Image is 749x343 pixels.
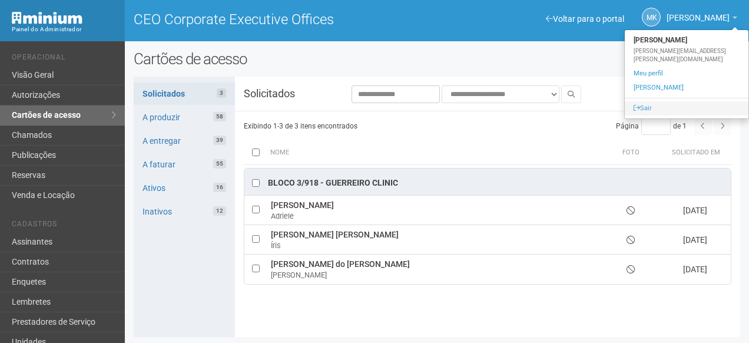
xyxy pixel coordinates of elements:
span: Solicitado em [672,149,720,156]
a: Solicitados3 [134,83,235,105]
span: 16 [213,183,226,192]
a: [PERSON_NAME] [667,15,737,24]
a: Ativos16 [134,177,235,199]
a: A produzir58 [134,106,235,128]
span: Exibindo 1-3 de 3 itens encontrados [244,122,357,130]
a: Sair [625,101,748,116]
span: 12 [213,206,226,216]
th: Nome [267,141,602,164]
i: Foto não disponível [627,265,635,273]
a: [PERSON_NAME] [625,81,748,95]
a: A faturar55 [134,153,235,176]
a: Meu perfil [625,67,748,81]
span: Página de 1 [616,122,687,130]
span: [DATE] [683,265,707,274]
span: 3 [217,88,226,98]
span: [DATE] [683,235,707,245]
h2: Cartões de acesso [134,50,740,68]
strong: [PERSON_NAME] [625,33,748,47]
h1: CEO Corporate Executive Offices [134,12,428,27]
div: Adriele [271,211,598,222]
i: Foto não disponível [627,236,635,244]
li: Cadastros [12,220,116,232]
i: Foto não disponível [627,206,635,215]
th: Foto [602,141,661,164]
a: Voltar para o portal [546,14,624,24]
img: Minium [12,12,82,24]
td: [PERSON_NAME] [268,196,601,225]
div: [PERSON_NAME][EMAIL_ADDRESS][PERSON_NAME][DOMAIN_NAME] [625,47,748,64]
div: Íris [271,240,598,251]
td: [PERSON_NAME] do [PERSON_NAME] [268,255,601,284]
a: Inativos12 [134,200,235,223]
div: Painel do Administrador [12,24,116,35]
span: 58 [213,112,226,121]
span: [DATE] [683,206,707,215]
a: MK [642,8,661,27]
span: 39 [213,136,226,145]
a: A entregar39 [134,130,235,152]
div: [PERSON_NAME] [271,270,598,281]
li: Operacional [12,53,116,65]
td: [PERSON_NAME] [PERSON_NAME] [268,225,601,255]
span: Marcela Kunz [667,2,730,22]
span: 55 [213,159,226,169]
div: Bloco 3/918 - Guerreiro clinic [268,177,398,189]
h3: Solicitados [235,88,319,99]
